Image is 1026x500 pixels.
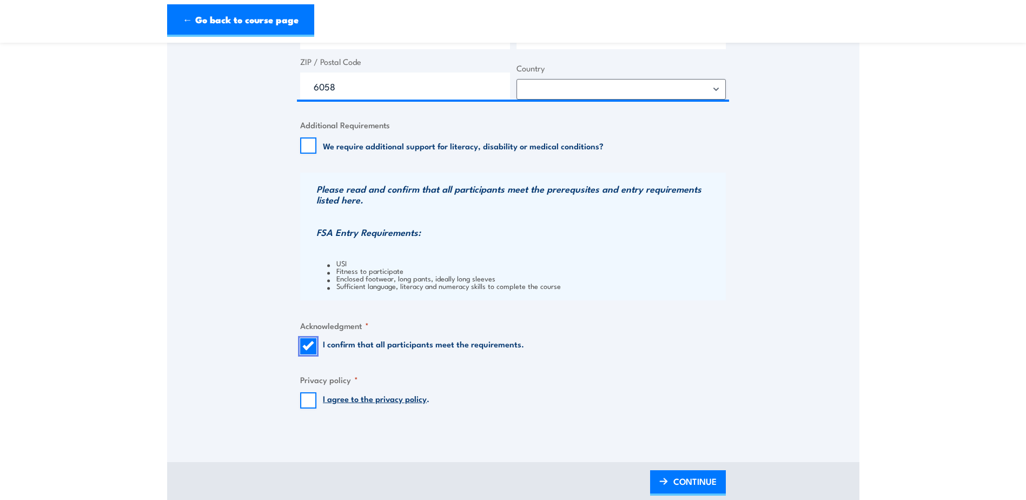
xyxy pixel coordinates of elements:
label: We require additional support for literacy, disability or medical conditions? [323,140,604,151]
a: CONTINUE [650,470,726,496]
label: . [323,392,429,409]
legend: Additional Requirements [300,119,390,131]
a: I agree to the privacy policy [323,392,427,404]
a: ← Go back to course page [167,4,314,37]
li: USI [327,259,723,267]
legend: Privacy policy [300,373,358,386]
label: I confirm that all participants meet the requirements. [323,338,524,354]
li: Fitness to participate [327,267,723,274]
li: Sufficient language, literacy and numeracy skills to complete the course [327,282,723,290]
li: Enclosed footwear, long pants, ideally long sleeves [327,274,723,282]
legend: Acknowledgment [300,319,369,332]
span: CONTINUE [673,467,717,496]
h3: FSA Entry Requirements: [316,227,723,238]
label: Country [517,62,726,75]
label: ZIP / Postal Code [300,56,510,68]
h3: Please read and confirm that all participants meet the prerequsites and entry requirements listed... [316,183,723,205]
